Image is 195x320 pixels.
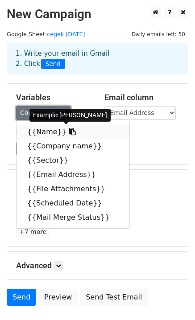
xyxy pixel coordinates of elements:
h5: Advanced [16,261,179,271]
div: Example: [PERSON_NAME] [29,109,111,122]
a: Daily emails left: 50 [129,31,188,37]
a: {{Scheduled Date}} [17,196,129,210]
small: Google Sheet: [7,31,85,37]
a: Copy/paste... [16,106,71,120]
a: {{Sector}} [17,153,129,168]
a: {{File Attachments}} [17,182,129,196]
span: Send [41,59,65,70]
h2: New Campaign [7,7,188,22]
a: Send [7,289,36,306]
div: 1. Write your email in Gmail 2. Click [9,49,186,69]
a: cégek [DATE] [47,31,85,37]
a: +7 more [16,226,50,238]
iframe: Chat Widget [150,277,195,320]
h5: Email column [104,93,179,103]
h5: Variables [16,93,91,103]
a: {{Company name}} [17,139,129,153]
a: Send Test Email [80,289,148,306]
a: {{Name}} [17,125,129,139]
a: Preview [38,289,78,306]
span: Daily emails left: 50 [129,29,188,39]
a: {{Mail Merge Status}} [17,210,129,225]
a: {{Email Address}} [17,168,129,182]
